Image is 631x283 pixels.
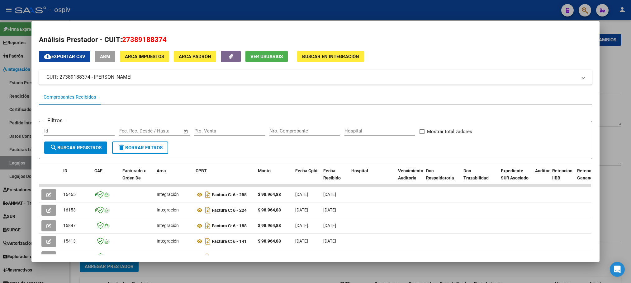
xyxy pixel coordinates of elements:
span: Integración [157,192,179,197]
strong: Factura C: 6 - 141 [212,239,247,244]
h2: Análisis Prestador - CUIT: [39,35,592,45]
button: ARCA Impuestos [120,51,169,62]
i: Descargar documento [204,236,212,246]
span: [DATE] [295,239,308,244]
mat-icon: delete [118,144,125,151]
span: [DATE] [295,254,308,259]
span: Monto [258,168,271,173]
span: 15413 [63,239,76,244]
span: 27389188374 [122,35,167,44]
strong: $ 98.964,88 [258,239,281,244]
datatable-header-cell: Hospital [349,164,396,192]
span: Facturado x Orden De [122,168,146,180]
span: Buscar Registros [50,145,102,151]
datatable-header-cell: CPBT [193,164,255,192]
span: Retencion IIBB [552,168,572,180]
button: Exportar CSV [39,51,90,62]
span: CPBT [196,168,207,173]
mat-icon: search [50,144,57,151]
span: Integración [157,254,179,259]
span: Mostrar totalizadores [427,128,472,135]
span: Retención Ganancias [577,168,598,180]
i: Descargar documento [204,221,212,231]
datatable-header-cell: Fecha Cpbt [293,164,321,192]
span: Exportar CSV [44,54,85,59]
span: Integración [157,207,179,212]
datatable-header-cell: Retención Ganancias [575,164,600,192]
span: Fecha Cpbt [295,168,318,173]
span: [DATE] [323,239,336,244]
span: ID [63,168,67,173]
datatable-header-cell: Doc Trazabilidad [461,164,498,192]
span: Doc Trazabilidad [463,168,489,180]
span: Doc Respaldatoria [426,168,454,180]
strong: $ 98.964,88 [258,192,281,197]
strong: $ 98.964,88 [258,207,281,212]
span: [DATE] [323,192,336,197]
datatable-header-cell: Doc Respaldatoria [424,164,461,192]
div: Comprobantes Recibidos [44,94,96,101]
mat-panel-title: CUIT: 27389188374 - [PERSON_NAME] [46,73,577,81]
span: Buscar en Integración [302,54,359,59]
input: Start date [119,128,140,134]
h3: Filtros [44,116,66,124]
datatable-header-cell: Vencimiento Auditoría [396,164,424,192]
datatable-header-cell: Expediente SUR Asociado [498,164,533,192]
span: CAE [94,168,102,173]
button: Ver Usuarios [245,51,288,62]
span: [DATE] [295,223,308,228]
datatable-header-cell: ID [61,164,92,192]
button: ABM [95,51,115,62]
strong: Factura C: 6 - 188 [212,223,247,228]
i: Descargar documento [204,190,212,200]
button: Borrar Filtros [112,141,168,154]
button: Open calendar [182,128,189,135]
strong: Factura C: 6 - 255 [212,192,247,197]
span: ARCA Padrón [179,54,211,59]
strong: $ 98.964,88 [258,223,281,228]
strong: Factura C: 6 - 224 [212,208,247,213]
i: Descargar documento [204,205,212,215]
datatable-header-cell: CAE [92,164,120,192]
span: [DATE] [295,207,308,212]
span: Integración [157,239,179,244]
span: ABM [100,54,110,59]
span: 15152 [63,254,76,259]
span: Area [157,168,166,173]
span: 16153 [63,207,76,212]
datatable-header-cell: Facturado x Orden De [120,164,154,192]
button: ARCA Padrón [174,51,216,62]
span: 15847 [63,223,76,228]
button: Buscar en Integración [297,51,364,62]
strong: $ 98.964,88 [258,254,281,259]
button: Buscar Registros [44,141,107,154]
span: 16465 [63,192,76,197]
i: Descargar documento [204,252,212,262]
span: Expediente SUR Asociado [501,168,529,180]
span: [DATE] [323,207,336,212]
mat-icon: cloud_download [44,53,51,60]
datatable-header-cell: Retencion IIBB [550,164,575,192]
span: [DATE] [323,223,336,228]
datatable-header-cell: Area [154,164,193,192]
span: Fecha Recibido [323,168,341,180]
span: Vencimiento Auditoría [398,168,423,180]
span: [DATE] [295,192,308,197]
datatable-header-cell: Monto [255,164,293,192]
input: End date [145,128,175,134]
span: Borrar Filtros [118,145,163,151]
mat-expansion-panel-header: CUIT: 27389188374 - [PERSON_NAME] [39,70,592,85]
span: Hospital [351,168,368,173]
span: Integración [157,223,179,228]
span: Auditoria [535,168,553,173]
div: Open Intercom Messenger [610,262,625,277]
span: Ver Usuarios [250,54,283,59]
datatable-header-cell: Auditoria [533,164,550,192]
span: ARCA Impuestos [125,54,164,59]
datatable-header-cell: Fecha Recibido [321,164,349,192]
span: [DATE] [323,254,336,259]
